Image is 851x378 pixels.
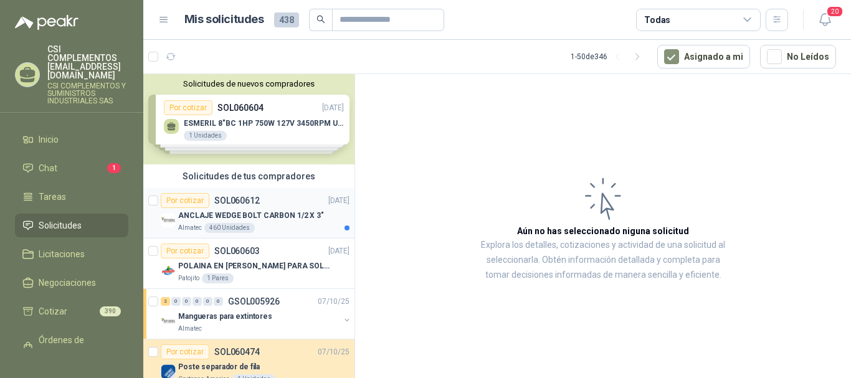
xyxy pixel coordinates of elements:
a: Negociaciones [15,271,128,295]
div: Solicitudes de tus compradores [143,164,354,188]
p: SOL060612 [214,196,260,205]
p: Mangueras para extintores [178,311,272,323]
p: GSOL005926 [228,297,280,306]
p: POLAINA EN [PERSON_NAME] PARA SOLDADOR / ADJUNTAR FICHA TECNICA [178,260,333,272]
span: Negociaciones [39,276,96,290]
div: Solicitudes de nuevos compradoresPor cotizarSOL060604[DATE] ESMERIL 8"BC 1HP 750W 127V 3450RPM UR... [143,74,354,164]
span: Órdenes de Compra [39,333,116,361]
img: Company Logo [161,213,176,228]
span: Chat [39,161,57,175]
p: CSI COMPLEMENTOS [EMAIL_ADDRESS][DOMAIN_NAME] [47,45,128,80]
p: Patojito [178,273,199,283]
div: 2 [161,297,170,306]
a: Inicio [15,128,128,151]
div: Todas [644,13,670,27]
div: 0 [171,297,181,306]
span: Inicio [39,133,59,146]
h1: Mis solicitudes [184,11,264,29]
div: 0 [214,297,223,306]
span: 20 [826,6,844,17]
p: CSI COMPLEMENTOS Y SUMINISTROS INDUSTRIALES SAS [47,82,128,105]
a: Órdenes de Compra [15,328,128,366]
a: Solicitudes [15,214,128,237]
a: Tareas [15,185,128,209]
p: Almatec [178,324,202,334]
a: Cotizar390 [15,300,128,323]
div: 0 [203,297,212,306]
button: Solicitudes de nuevos compradores [148,79,349,88]
p: SOL060603 [214,247,260,255]
span: 438 [274,12,299,27]
span: Solicitudes [39,219,82,232]
p: Poste separador de fila [178,361,260,373]
h3: Aún no has seleccionado niguna solicitud [517,224,689,238]
a: Licitaciones [15,242,128,266]
p: SOL060474 [214,347,260,356]
div: 460 Unidades [204,223,255,233]
a: Por cotizarSOL060612[DATE] Company LogoANCLAJE WEDGE BOLT CARBON 1/2 X 3"Almatec460 Unidades [143,188,354,239]
a: 2 0 0 0 0 0 GSOL00592607/10/25 Company LogoMangueras para extintoresAlmatec [161,294,352,334]
span: Licitaciones [39,247,85,261]
p: Explora los detalles, cotizaciones y actividad de una solicitud al seleccionarla. Obtén informaci... [480,238,726,283]
span: Cotizar [39,305,67,318]
p: Almatec [178,223,202,233]
p: 07/10/25 [318,346,349,358]
div: 0 [193,297,202,306]
p: [DATE] [328,195,349,207]
span: Tareas [39,190,66,204]
span: search [316,15,325,24]
span: 390 [100,306,121,316]
button: Asignado a mi [657,45,750,69]
p: ANCLAJE WEDGE BOLT CARBON 1/2 X 3" [178,210,324,222]
span: 1 [107,163,121,173]
div: Por cotizar [161,344,209,359]
a: Por cotizarSOL060603[DATE] Company LogoPOLAINA EN [PERSON_NAME] PARA SOLDADOR / ADJUNTAR FICHA TE... [143,239,354,289]
div: 1 Pares [202,273,234,283]
button: No Leídos [760,45,836,69]
div: Por cotizar [161,243,209,258]
div: 0 [182,297,191,306]
img: Logo peakr [15,15,78,30]
div: Por cotizar [161,193,209,208]
div: 1 - 50 de 346 [571,47,647,67]
p: 07/10/25 [318,296,349,308]
a: Chat1 [15,156,128,180]
img: Company Logo [161,263,176,278]
p: [DATE] [328,245,349,257]
img: Company Logo [161,314,176,329]
button: 20 [814,9,836,31]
